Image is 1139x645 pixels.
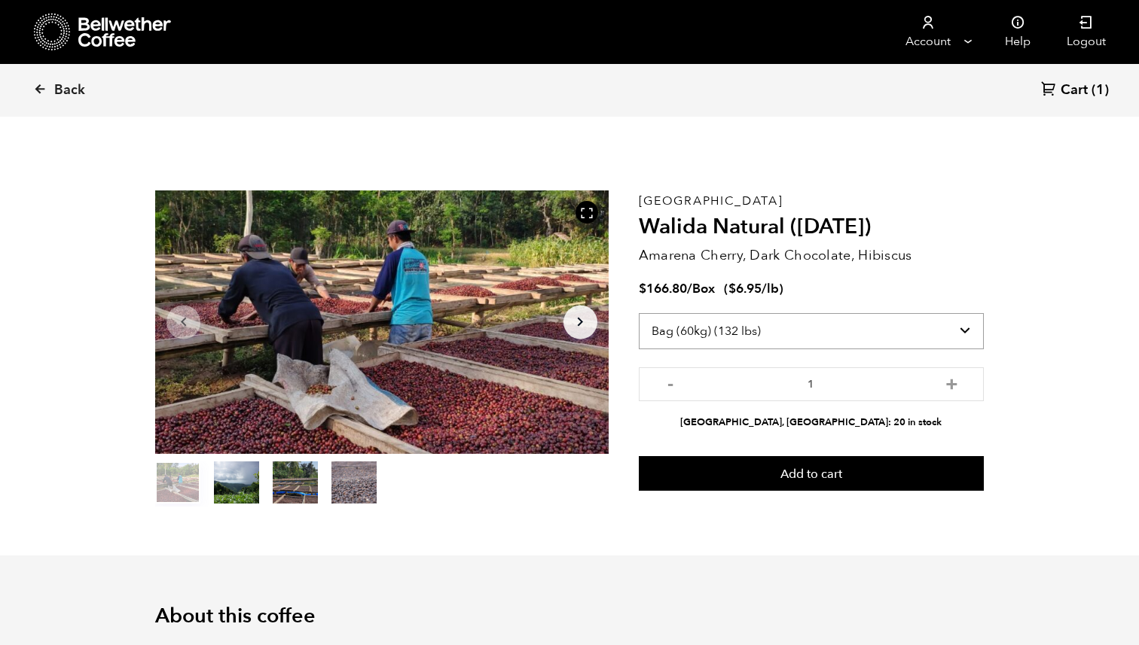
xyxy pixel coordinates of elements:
[1092,81,1109,99] span: (1)
[155,604,984,628] h2: About this coffee
[692,280,715,297] span: Box
[639,214,984,240] h2: Walida Natural ([DATE])
[1061,81,1088,99] span: Cart
[687,280,692,297] span: /
[639,415,984,430] li: [GEOGRAPHIC_DATA], [GEOGRAPHIC_DATA]: 20 in stock
[661,375,680,390] button: -
[728,280,762,297] bdi: 6.95
[639,280,646,297] span: $
[639,456,984,491] button: Add to cart
[728,280,736,297] span: $
[54,81,85,99] span: Back
[639,245,984,266] p: Amarena Cherry, Dark Chocolate, Hibiscus
[762,280,779,297] span: /lb
[639,280,687,297] bdi: 166.80
[942,375,961,390] button: +
[724,280,783,297] span: ( )
[1041,81,1109,101] a: Cart (1)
